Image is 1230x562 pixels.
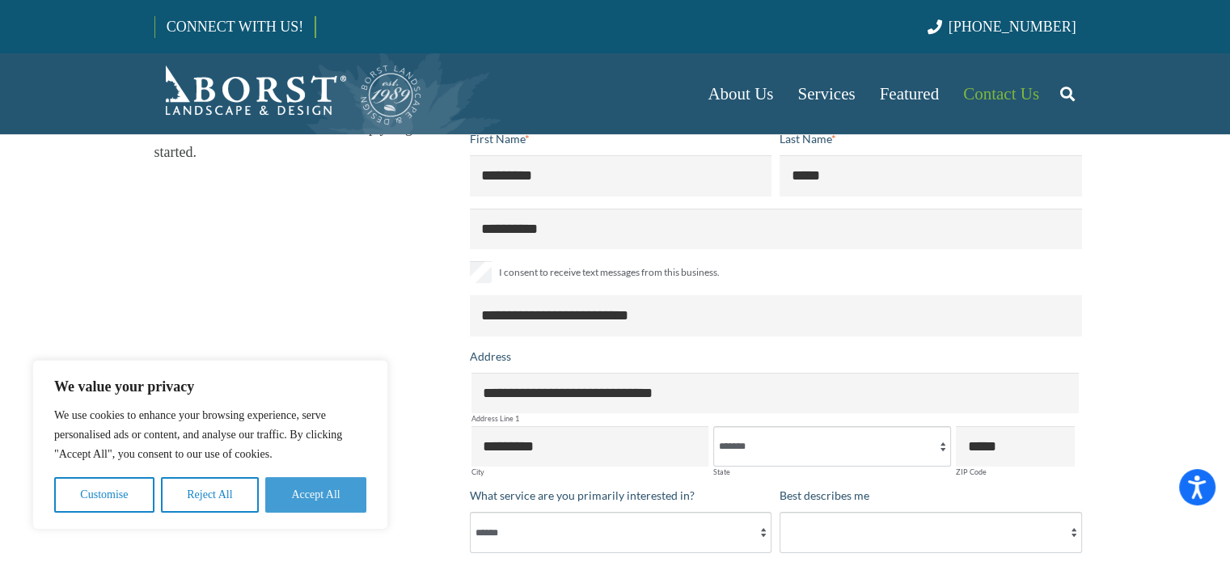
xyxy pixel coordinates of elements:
[471,468,709,475] label: City
[928,19,1076,35] a: [PHONE_NUMBER]
[470,349,511,363] span: Address
[32,360,388,530] div: We value your privacy
[880,84,939,104] span: Featured
[470,488,695,502] span: What service are you primarily interested in?
[780,132,831,146] span: Last Name
[154,61,423,126] a: Borst-Logo
[1051,74,1084,114] a: Search
[951,53,1051,134] a: Contact Us
[499,263,720,282] span: I consent to receive text messages from this business.
[470,512,772,552] select: What service are you primarily interested in?
[155,7,315,46] a: CONNECT WITH US!
[470,155,772,196] input: First Name*
[949,19,1076,35] span: [PHONE_NUMBER]
[868,53,951,134] a: Featured
[780,155,1082,196] input: Last Name*
[470,132,525,146] span: First Name
[797,84,855,104] span: Services
[695,53,785,134] a: About Us
[780,512,1082,552] select: Best describes me
[154,116,456,164] p: Fill out the form below and we’ll help you get started.
[265,477,366,513] button: Accept All
[470,261,492,283] input: I consent to receive text messages from this business.
[471,415,1079,422] label: Address Line 1
[161,477,259,513] button: Reject All
[963,84,1039,104] span: Contact Us
[54,406,366,464] p: We use cookies to enhance your browsing experience, serve personalised ads or content, and analys...
[54,477,154,513] button: Customise
[54,377,366,396] p: We value your privacy
[780,488,869,502] span: Best describes me
[708,84,773,104] span: About Us
[713,468,951,475] label: State
[785,53,867,134] a: Services
[956,468,1075,475] label: ZIP Code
